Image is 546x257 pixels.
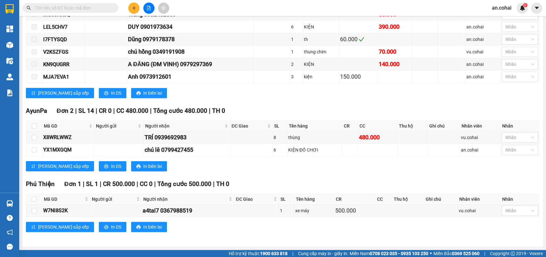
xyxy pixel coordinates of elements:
[35,4,111,12] input: Tìm tên, số ĐT hoặc mã đơn
[26,107,47,114] span: AyunPa
[104,225,108,230] span: printer
[92,196,135,203] span: Người gửi
[128,22,252,31] div: DUY 0901973634
[128,72,252,81] div: Anh 0973912601
[7,229,13,235] span: notification
[298,250,348,257] span: Cung cấp máy in - giấy in:
[466,48,499,55] div: vu.cohai
[143,206,233,215] div: a4tai7 0367988519
[158,3,169,14] button: aim
[304,73,338,80] div: kiện
[428,121,460,131] th: Ghi chú
[236,196,272,203] span: ĐC Giao
[6,42,13,48] img: warehouse-icon
[78,107,94,114] span: SL 14
[466,23,499,30] div: an.cohai
[304,48,338,55] div: thung chim
[42,21,85,33] td: LEL5CHV7
[43,133,93,141] div: X8WRLWWZ
[335,206,374,215] div: 500.000
[397,121,428,131] th: Thu hộ
[466,61,499,68] div: an.cohai
[6,26,13,32] img: dashboard-icon
[6,74,13,80] img: warehouse-icon
[213,180,215,188] span: |
[116,107,148,114] span: CC 480.000
[358,121,397,131] th: CC
[154,180,156,188] span: |
[291,36,302,43] div: 1
[143,196,227,203] span: Người nhận
[131,222,167,232] button: printerIn biên lai
[519,5,525,11] img: icon-new-feature
[524,3,526,7] span: 1
[99,107,112,114] span: CR 0
[370,251,428,256] strong: 0708 023 035 - 0935 103 250
[534,5,540,11] span: caret-down
[128,35,252,44] div: Dũng 0979178378
[38,90,89,97] span: [PERSON_NAME] sắp xếp
[42,71,85,83] td: MJA7EVA1
[150,107,152,114] span: |
[64,180,81,188] span: Đơn 1
[43,23,83,31] div: LEL5CHV7
[26,161,94,171] button: sort-ascending[PERSON_NAME] sắp xếp
[340,35,377,44] div: 60.000
[42,33,85,46] td: I7FTYSQD
[38,223,89,230] span: [PERSON_NAME] sắp xếp
[291,48,302,55] div: 1
[291,23,302,30] div: 6
[7,215,13,221] span: question-circle
[99,88,126,98] button: printerIn DS
[273,134,286,141] div: 8
[153,107,207,114] span: Tổng cước 480.000
[340,72,377,81] div: 150.000
[136,225,141,230] span: printer
[146,6,151,10] span: file-add
[376,194,392,205] th: CC
[6,200,13,207] img: warehouse-icon
[359,133,396,142] div: 480.000
[379,60,410,69] div: 140.000
[128,60,252,69] div: A ĐĂNG (ĐM VINH) 0979297369
[131,161,167,171] button: printerIn biên lai
[430,252,432,255] span: ⚪️
[42,131,94,144] td: X8WRLWWZ
[137,180,138,188] span: |
[31,225,36,230] span: sort-ascending
[128,47,252,56] div: chú hồng 0349191908
[466,36,499,43] div: an.cohai
[350,250,428,257] span: Miền Nam
[143,90,162,97] span: In biên lai
[288,146,341,153] div: KIỆN ĐỒ CHƠI
[140,180,153,188] span: CC 0
[5,4,14,14] img: logo-vxr
[111,163,121,170] span: In DS
[379,22,410,31] div: 390.000
[216,180,229,188] span: TH 0
[145,122,223,129] span: Người nhận
[304,23,338,30] div: KIỆN
[273,146,286,153] div: 6
[531,3,542,14] button: caret-down
[43,60,83,68] div: KN9QUGRR
[295,207,333,214] div: xe máy
[487,4,517,12] span: an.cohai
[304,36,338,43] div: th
[466,73,499,80] div: an.cohai
[96,122,137,129] span: Người gửi
[209,107,210,114] span: |
[379,47,410,56] div: 70.000
[294,194,334,205] th: Tên hàng
[461,146,499,153] div: an.cohai
[99,222,126,232] button: printerIn DS
[104,91,108,96] span: printer
[212,107,225,114] span: TH 0
[334,194,376,205] th: CR
[144,133,229,142] div: TRÍ 0939692983
[291,61,302,68] div: 2
[27,6,31,10] span: search
[280,207,293,214] div: 1
[144,145,229,154] div: chú lê 0799427455
[502,122,537,129] div: Nhãn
